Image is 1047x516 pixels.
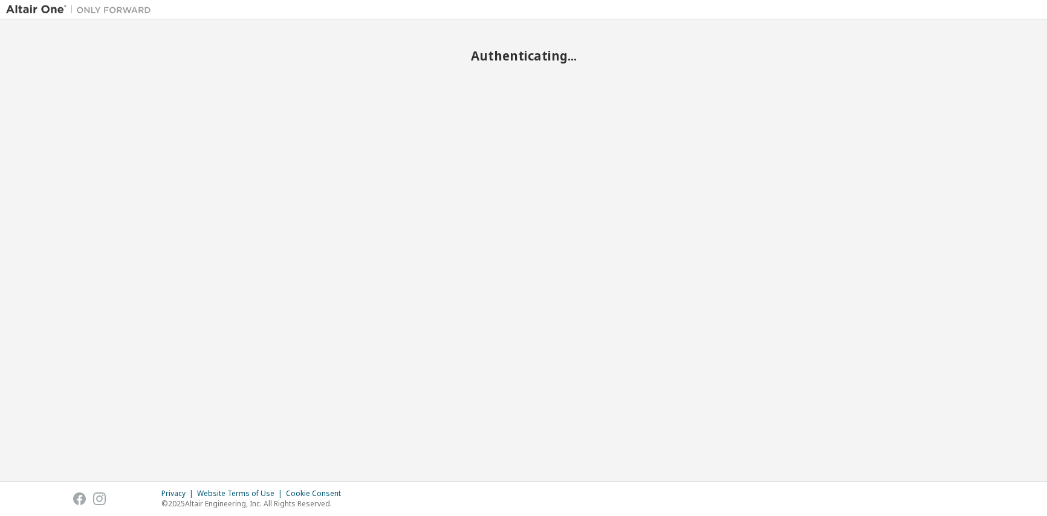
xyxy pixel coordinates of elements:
img: Altair One [6,4,157,16]
div: Privacy [161,489,197,498]
div: Website Terms of Use [197,489,286,498]
h2: Authenticating... [6,48,1041,64]
img: facebook.svg [73,492,86,505]
div: Cookie Consent [286,489,348,498]
img: instagram.svg [93,492,106,505]
p: © 2025 Altair Engineering, Inc. All Rights Reserved. [161,498,348,509]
